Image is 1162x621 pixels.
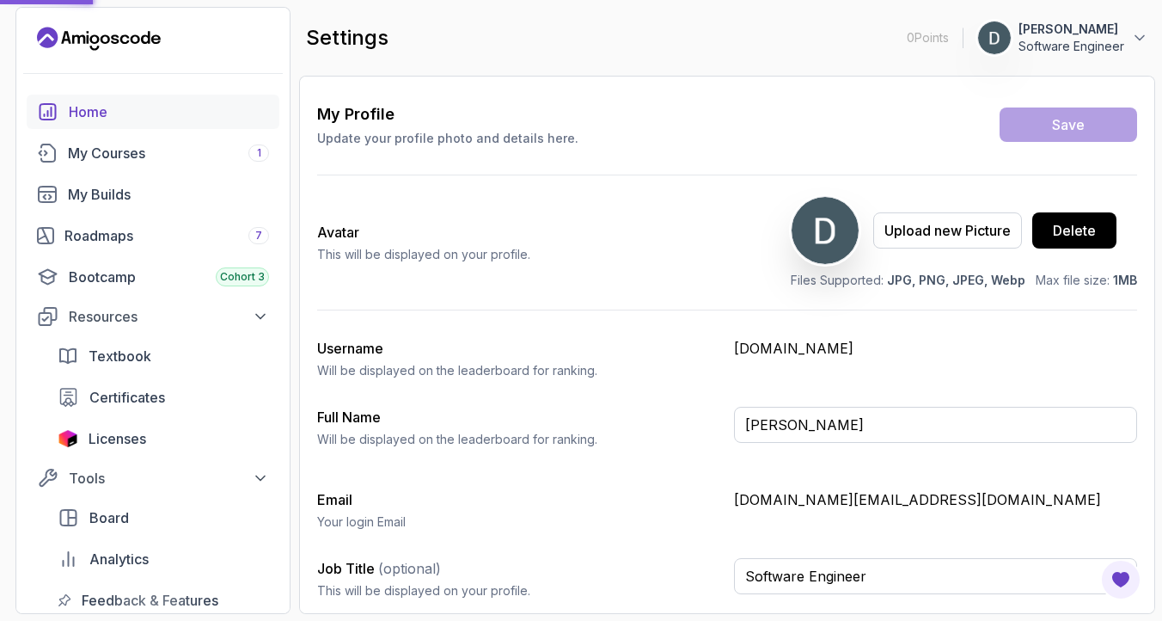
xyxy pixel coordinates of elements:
label: Username [317,340,383,357]
div: Roadmaps [64,225,269,246]
p: Update your profile photo and details here. [317,130,578,147]
div: Upload new Picture [884,220,1011,241]
h3: My Profile [317,102,578,126]
a: courses [27,136,279,170]
span: Certificates [89,387,165,408]
a: textbook [47,339,279,373]
div: Resources [69,306,269,327]
input: Enter your job [734,558,1137,594]
span: Cohort 3 [220,270,265,284]
span: 7 [255,229,262,243]
div: Home [69,101,269,122]
button: Upload new Picture [873,212,1022,249]
img: user profile image [978,22,1011,54]
span: Textbook [89,346,151,366]
p: Will be displayed on the leaderboard for ranking. [317,431,720,448]
div: Save [1052,114,1085,135]
p: Will be displayed on the leaderboard for ranking. [317,362,720,379]
div: Delete [1053,220,1096,241]
h3: Email [317,489,720,510]
a: builds [27,177,279,212]
span: Analytics [89,549,149,569]
button: user profile image[PERSON_NAME]Software Engineer [977,21,1148,55]
p: [DOMAIN_NAME][EMAIL_ADDRESS][DOMAIN_NAME] [734,489,1137,510]
button: Tools [27,463,279,494]
a: home [27,95,279,129]
span: Feedback & Features [82,590,218,611]
a: analytics [47,542,279,576]
label: Job Title [317,560,441,577]
img: user profile image [792,197,859,264]
p: This will be displayed on your profile. [317,582,720,599]
p: Software Engineer [1018,38,1124,55]
button: Delete [1032,212,1116,249]
p: [PERSON_NAME] [1018,21,1124,38]
label: Full Name [317,409,381,426]
a: board [47,501,279,535]
p: 0 Points [907,29,949,46]
p: Files Supported: Max file size: [791,272,1137,289]
span: JPG, PNG, JPEG, Webp [887,273,1025,287]
p: [DOMAIN_NAME] [734,338,1137,359]
h2: settings [306,24,388,52]
a: feedback [47,583,279,618]
h2: Avatar [317,222,530,243]
span: 1MB [1113,273,1137,287]
button: Resources [27,301,279,332]
a: licenses [47,421,279,456]
a: Landing page [37,25,161,52]
span: Board [89,507,129,528]
span: 1 [257,146,261,160]
button: Open Feedback Button [1100,559,1141,600]
div: Bootcamp [69,267,269,287]
p: Your login Email [317,513,720,531]
img: jetbrains icon [58,430,78,447]
a: certificates [47,380,279,415]
a: bootcamp [27,260,279,294]
a: roadmaps [27,218,279,253]
span: (optional) [378,560,441,577]
div: My Builds [68,184,269,205]
button: Save [1000,108,1137,142]
p: This will be displayed on your profile. [317,246,530,263]
div: My Courses [68,143,269,163]
span: Licenses [89,428,146,449]
div: Tools [69,468,269,489]
input: Enter your full name [734,407,1137,443]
